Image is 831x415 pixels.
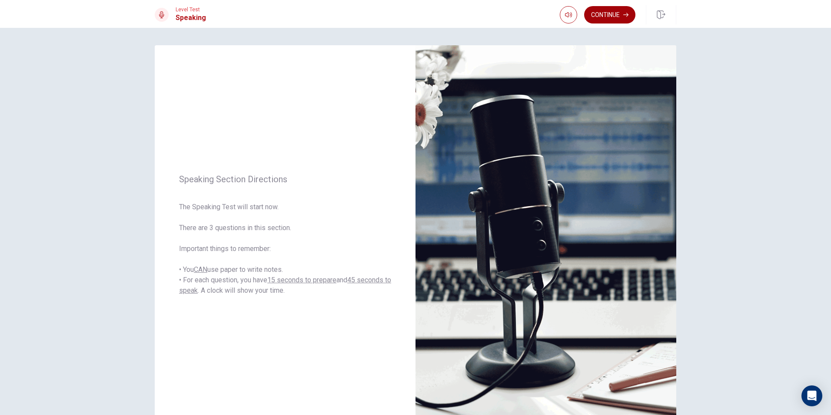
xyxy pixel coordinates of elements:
h1: Speaking [176,13,206,23]
u: 15 seconds to prepare [267,276,336,284]
span: The Speaking Test will start now. There are 3 questions in this section. Important things to reme... [179,202,391,296]
div: Open Intercom Messenger [801,385,822,406]
button: Continue [584,6,635,23]
u: CAN [194,265,207,274]
span: Speaking Section Directions [179,174,391,184]
span: Level Test [176,7,206,13]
